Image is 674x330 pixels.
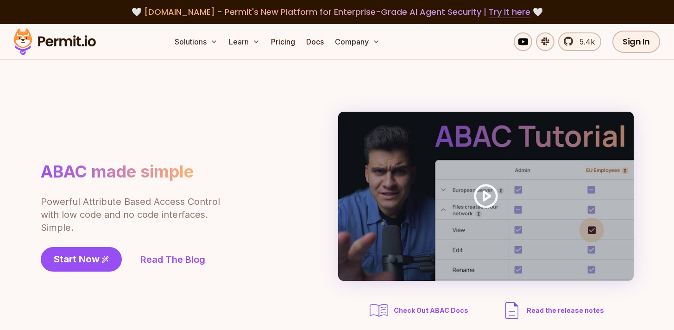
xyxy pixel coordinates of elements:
[9,26,100,57] img: Permit logo
[171,32,221,51] button: Solutions
[501,299,604,322] a: Read the release notes
[368,299,471,322] a: Check Out ABAC Docs
[612,31,660,53] a: Sign In
[558,32,601,51] a: 5.4k
[22,6,652,19] div: 🤍 🤍
[527,306,604,315] span: Read the release notes
[41,161,194,182] h1: ABAC made simple
[144,6,530,18] span: [DOMAIN_NAME] - Permit's New Platform for Enterprise-Grade AI Agent Security |
[574,36,595,47] span: 5.4k
[489,6,530,18] a: Try it here
[225,32,264,51] button: Learn
[140,253,205,266] a: Read The Blog
[368,299,390,322] img: abac docs
[331,32,384,51] button: Company
[267,32,299,51] a: Pricing
[394,306,468,315] span: Check Out ABAC Docs
[501,299,523,322] img: description
[41,195,221,234] p: Powerful Attribute Based Access Control with low code and no code interfaces. Simple.
[41,247,122,272] a: Start Now
[54,253,100,266] span: Start Now
[302,32,328,51] a: Docs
